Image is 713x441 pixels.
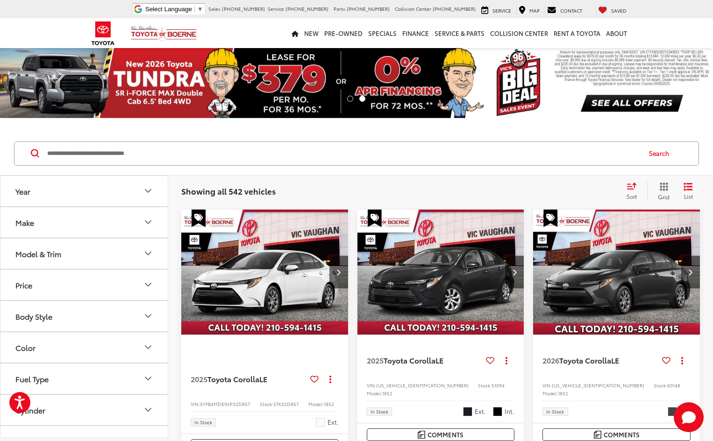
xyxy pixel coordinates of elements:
span: STK32D857 [273,400,299,407]
span: [US_VEHICLE_IDENTIFICATION_NUMBER] [376,382,469,389]
span: Special [543,210,557,227]
span: 51094 [492,382,505,389]
div: Make [143,217,154,228]
span: ▼ [197,6,203,13]
span: Stock: [654,382,667,389]
button: Next image [329,256,348,288]
div: 2025 Toyota Corolla LE 0 [181,210,349,335]
span: Contact [560,7,582,14]
button: Comments [542,428,691,441]
form: Search by Make, Model, or Keyword [46,142,640,165]
span: Special [368,210,382,227]
button: Actions [674,352,691,368]
button: Comments [367,428,515,441]
span: Saved [611,7,627,14]
button: MakeMake [0,207,169,238]
span: Midnight Black Metallic [463,407,472,416]
button: Toggle Chat Window [674,402,704,432]
div: Year [143,185,154,196]
div: Fuel Type [143,373,154,384]
a: Pre-Owned [321,18,365,48]
span: [US_VEHICLE_IDENTIFICATION_NUMBER] [552,382,644,389]
img: Toyota [86,18,121,49]
span: Toyota Corolla [384,355,435,365]
span: dropdown dots [681,357,683,364]
a: Service & Parts: Opens in a new tab [432,18,487,48]
span: VIN: [191,400,200,407]
a: About [603,18,630,48]
img: 2026 Toyota Corolla LE [533,210,701,336]
span: Ext. [475,407,486,416]
span: Ice Cap [316,418,325,427]
div: 2026 Toyota Corolla LE 0 [533,210,701,335]
img: Comments [418,431,425,439]
span: Model: [308,400,324,407]
button: Next image [505,256,524,288]
button: List View [677,182,700,201]
span: Sort [627,192,637,200]
a: Rent a Toyota [551,18,603,48]
span: dropdown dots [506,357,507,364]
span: VIN: [542,382,552,389]
span: Collision Center [395,5,431,12]
span: [PHONE_NUMBER] [285,5,328,12]
img: Comments [594,431,601,439]
div: Model & Trim [15,249,61,258]
span: In Stock [546,409,564,414]
svg: Start Chat [674,402,704,432]
span: Stock: [478,382,492,389]
div: Year [15,187,30,196]
button: Grid View [647,182,677,201]
span: In Stock [371,409,388,414]
a: 2025Toyota CorollaLE [191,374,307,384]
div: Color [15,343,36,352]
button: Body StyleBody Style [0,301,169,331]
span: LE [259,373,267,384]
a: Finance [399,18,432,48]
span: Showing all 542 vehicles [181,185,276,196]
span: Sales [208,5,221,12]
img: Vic Vaughan Toyota of Boerne [130,25,197,42]
div: Model & Trim [143,248,154,259]
a: New [301,18,321,48]
span: In Stock [194,420,212,425]
div: Body Style [143,310,154,322]
span: Comments [428,430,463,439]
div: Color [143,342,154,353]
span: [PHONE_NUMBER] [433,5,476,12]
button: Actions [498,352,514,368]
span: 1852 [324,400,334,407]
span: VIN: [367,382,376,389]
button: Fuel TypeFuel Type [0,364,169,394]
span: Toyota Corolla [207,373,259,384]
span: 5YFB4MDE9SP32D857 [200,400,250,407]
span: LE [611,355,619,365]
span: Model: [367,390,382,397]
div: Cylinder [15,406,45,414]
span: 2025 [367,355,384,365]
img: 2025 Toyota Corolla LE [181,210,349,336]
div: Cylinder [143,404,154,415]
div: 2025 Toyota Corolla LE 0 [357,210,525,335]
span: Stock: [260,400,273,407]
div: Body Style [15,312,52,321]
span: Comments [604,430,640,439]
span: Select Language [145,6,192,13]
a: 2025 Toyota Corolla LE2025 Toyota Corolla LE2025 Toyota Corolla LE2025 Toyota Corolla LE [181,210,349,335]
a: Home [289,18,301,48]
button: CylinderCylinder [0,395,169,425]
button: Actions [322,371,339,387]
span: dropdown dots [329,375,331,383]
span: List [684,192,693,200]
a: 2025Toyota CorollaLE [367,355,483,365]
span: ​ [194,6,195,13]
a: Map [516,5,542,14]
span: Model: [542,390,558,397]
span: 1852 [382,390,392,397]
span: 2026 [542,355,559,365]
div: Price [143,279,154,290]
span: [PHONE_NUMBER] [347,5,390,12]
span: Special [192,210,206,227]
button: Select sort value [622,182,647,201]
span: Underground [668,407,677,416]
